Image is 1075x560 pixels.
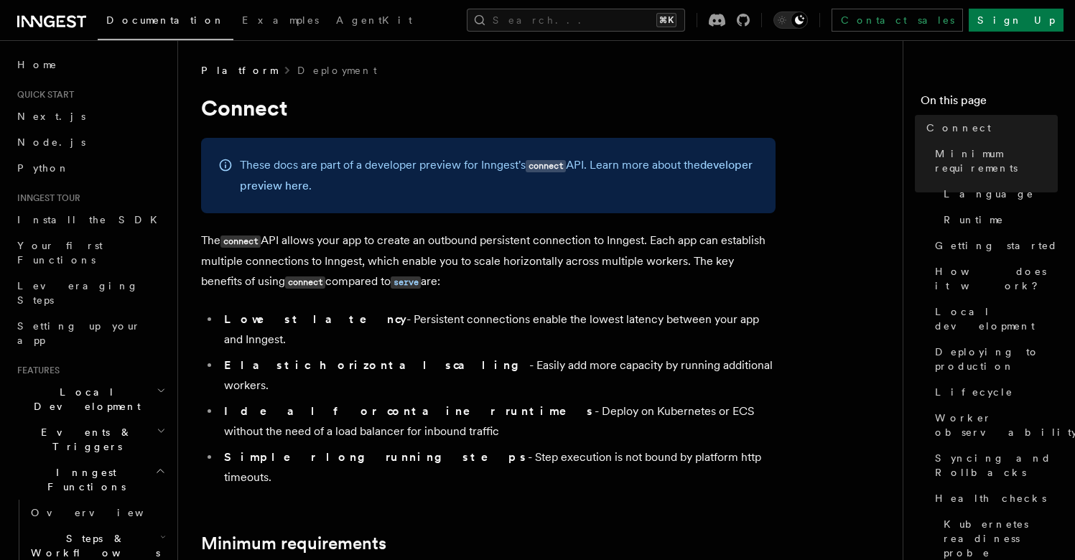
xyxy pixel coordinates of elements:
a: Health checks [929,485,1058,511]
a: Contact sales [832,9,963,32]
a: Node.js [11,129,169,155]
a: Runtime [938,207,1058,233]
li: - Easily add more capacity by running additional workers. [220,355,776,396]
a: Deploying to production [929,339,1058,379]
a: Getting started [929,233,1058,258]
span: Health checks [935,491,1046,505]
span: Your first Functions [17,240,103,266]
span: Inngest tour [11,192,80,204]
a: Minimum requirements [929,141,1058,181]
code: connect [285,276,325,289]
span: Local development [935,304,1058,333]
span: Getting started [935,238,1058,253]
span: Language [944,187,1034,201]
a: Language [938,181,1058,207]
button: Toggle dark mode [773,11,808,29]
a: Syncing and Rollbacks [929,445,1058,485]
span: Python [17,162,70,174]
span: Lifecycle [935,385,1013,399]
span: Features [11,365,60,376]
code: serve [391,276,421,289]
h1: Connect [201,95,776,121]
button: Events & Triggers [11,419,169,459]
span: Connect [926,121,991,135]
kbd: ⌘K [656,13,676,27]
a: Lifecycle [929,379,1058,405]
a: Next.js [11,103,169,129]
button: Local Development [11,379,169,419]
span: Platform [201,63,277,78]
p: The API allows your app to create an outbound persistent connection to Inngest. Each app can esta... [201,230,776,292]
a: Home [11,52,169,78]
span: AgentKit [336,14,412,26]
p: These docs are part of a developer preview for Inngest's API. Learn more about the . [240,155,758,196]
button: Inngest Functions [11,459,169,500]
span: Leveraging Steps [17,280,139,306]
a: Python [11,155,169,181]
a: AgentKit [327,4,421,39]
span: Documentation [106,14,225,26]
a: How does it work? [929,258,1058,299]
strong: Elastic horizontal scaling [224,358,529,372]
span: Setting up your app [17,320,141,346]
strong: Lowest latency [224,312,406,326]
span: Next.js [17,111,85,122]
span: Inngest Functions [11,465,155,494]
strong: Simpler long running steps [224,450,528,464]
button: Search...⌘K [467,9,685,32]
span: Steps & Workflows [25,531,160,560]
li: - Deploy on Kubernetes or ECS without the need of a load balancer for inbound traffic [220,401,776,442]
span: Examples [242,14,319,26]
a: Local development [929,299,1058,339]
h4: On this page [921,92,1058,115]
a: Documentation [98,4,233,40]
a: Examples [233,4,327,39]
a: Install the SDK [11,207,169,233]
span: Minimum requirements [935,146,1058,175]
li: - Persistent connections enable the lowest latency between your app and Inngest. [220,309,776,350]
a: Connect [921,115,1058,141]
a: Leveraging Steps [11,273,169,313]
li: - Step execution is not bound by platform http timeouts. [220,447,776,487]
span: Deploying to production [935,345,1058,373]
span: Install the SDK [17,214,166,225]
a: Setting up your app [11,313,169,353]
span: Quick start [11,89,74,101]
span: Node.js [17,136,85,148]
code: connect [526,160,566,172]
span: Local Development [11,385,157,414]
span: Syncing and Rollbacks [935,451,1058,480]
span: Events & Triggers [11,425,157,454]
span: Overview [31,507,179,518]
a: Your first Functions [11,233,169,273]
span: Kubernetes readiness probe [944,517,1058,560]
a: serve [391,274,421,288]
a: Worker observability [929,405,1058,445]
span: Runtime [944,213,1004,227]
code: connect [220,235,261,248]
a: Sign Up [969,9,1064,32]
a: Overview [25,500,169,526]
a: Deployment [297,63,377,78]
span: How does it work? [935,264,1058,293]
strong: Ideal for container runtimes [224,404,595,418]
span: Home [17,57,57,72]
a: Minimum requirements [201,533,386,554]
